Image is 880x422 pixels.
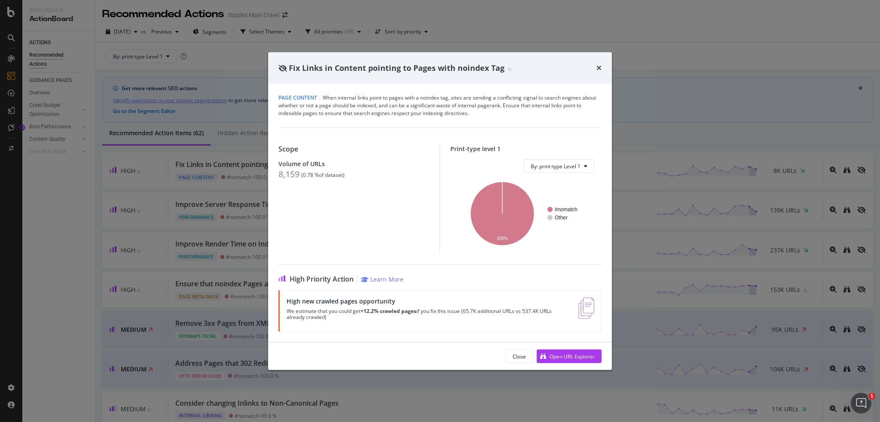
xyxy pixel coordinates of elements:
span: | [318,94,321,101]
div: modal [268,52,612,370]
span: By: print-type Level 1 [531,162,581,170]
text: 100% [497,236,508,241]
text: #nomatch [555,206,577,213]
img: Equal [508,68,511,70]
span: Page Content [278,94,317,101]
p: We estimate that you could get if you fix this issue (65.7K additional URLs vs 537.4K URLs alread... [287,308,568,320]
div: Print-type level 1 [450,145,602,152]
div: Volume of URLs [278,160,429,167]
text: Other [555,215,568,221]
img: e5DMFwAAAABJRU5ErkJggg== [578,298,594,319]
span: High Priority Action [290,275,354,283]
div: Open URL Explorer [550,352,595,360]
svg: A chart. [457,180,595,247]
button: By: print-type Level 1 [523,159,595,173]
div: High new crawled pages opportunity [287,298,568,305]
strong: +12.2% crawled pages [361,307,416,315]
div: Learn More [370,275,403,283]
div: When internal links point to pages with a noindex tag, sites are sending a conflicting signal to ... [278,94,602,117]
span: 1 [868,393,875,400]
div: eye-slash [278,64,287,71]
a: Learn More [361,275,403,283]
div: Close [513,352,526,360]
button: Open URL Explorer [537,349,602,363]
iframe: Intercom live chat [851,393,871,413]
div: ( 0.78 % of dataset ) [301,172,345,178]
div: times [596,62,602,73]
span: Fix Links in Content pointing to Pages with noindex Tag [289,62,504,73]
button: Close [505,349,533,363]
div: Scope [278,145,429,153]
div: 8,159 [278,169,299,179]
